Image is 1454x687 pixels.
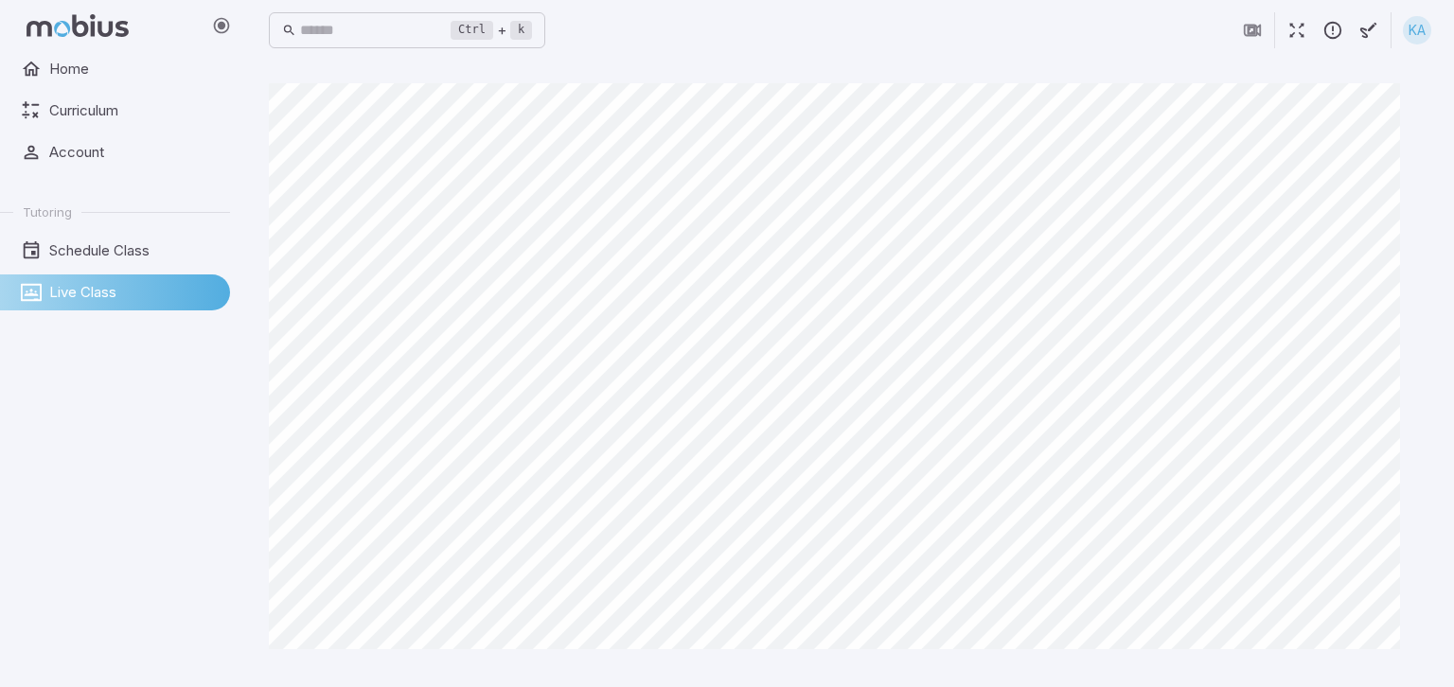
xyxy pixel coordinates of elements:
[510,21,532,40] kbd: k
[451,21,493,40] kbd: Ctrl
[1279,12,1315,48] button: Fullscreen Game
[49,100,217,121] span: Curriculum
[23,203,72,220] span: Tutoring
[1403,16,1431,44] div: KA
[1315,12,1351,48] button: Report an Issue
[451,19,532,42] div: +
[49,240,217,261] span: Schedule Class
[49,59,217,79] span: Home
[1234,12,1270,48] button: Join in Zoom Client
[49,282,217,303] span: Live Class
[49,142,217,163] span: Account
[1351,12,1387,48] button: Start Drawing on Questions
